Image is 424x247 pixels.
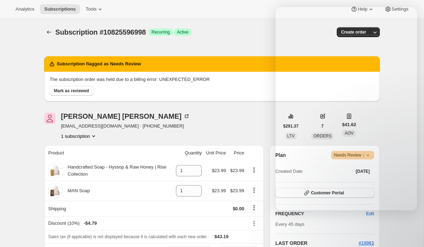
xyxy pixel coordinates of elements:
[276,7,417,210] iframe: Intercom live chat
[40,4,80,14] button: Subscriptions
[275,210,366,217] h2: FREQUENCY
[212,168,226,173] span: $23.99
[84,220,97,227] span: - $4.79
[358,6,367,12] span: Help
[400,216,417,233] iframe: Intercom live chat
[63,187,90,194] div: MAN Soap
[48,234,208,239] span: Sales tax (if applicable) is not displayed because it is calculated with each new order.
[54,88,89,94] span: Mark as reviewed
[248,166,260,174] button: Product actions
[359,240,374,247] button: #19963
[230,168,244,173] span: $23.99
[230,188,244,193] span: $23.99
[63,164,172,178] div: Handcrafted Soap - Hyssop & Raw Honey | Rise Collection
[57,60,141,67] h2: Subscription flagged as Needs Review
[16,6,34,12] span: Analytics
[204,145,228,161] th: Unit Price
[50,76,374,83] p: The subscription order was held due to a billing error: UNEXPECTED_ERROR
[177,29,189,35] span: Active
[86,6,96,12] span: Tools
[228,145,246,161] th: Price
[61,113,190,120] div: [PERSON_NAME] [PERSON_NAME]
[275,240,359,247] h2: LAST ORDER
[61,133,97,140] button: Product actions
[44,201,174,216] th: Shipping
[212,188,226,193] span: $23.99
[391,6,408,12] span: Settings
[44,113,55,124] span: Timothy Jones
[359,240,374,246] a: #19963
[248,186,260,194] button: Product actions
[174,145,204,161] th: Quantity
[44,145,174,161] th: Product
[50,86,93,96] button: Mark as reviewed
[152,29,170,35] span: Recurring
[275,222,304,227] span: Every 45 days
[11,4,39,14] button: Analytics
[248,204,260,212] button: Shipping actions
[44,6,76,12] span: Subscriptions
[214,234,229,239] span: $43.19
[55,28,146,36] span: Subscription #10825596998
[380,4,413,14] button: Settings
[48,184,63,198] img: product img
[61,123,190,130] span: [EMAIL_ADDRESS][DOMAIN_NAME] · [PHONE_NUMBER]
[81,4,108,14] button: Tools
[48,220,245,227] div: Discount (10%)
[48,164,63,178] img: product img
[346,4,378,14] button: Help
[44,27,54,37] button: Subscriptions
[366,210,374,217] span: Edit
[362,208,378,219] button: Edit
[233,206,245,211] span: $0.00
